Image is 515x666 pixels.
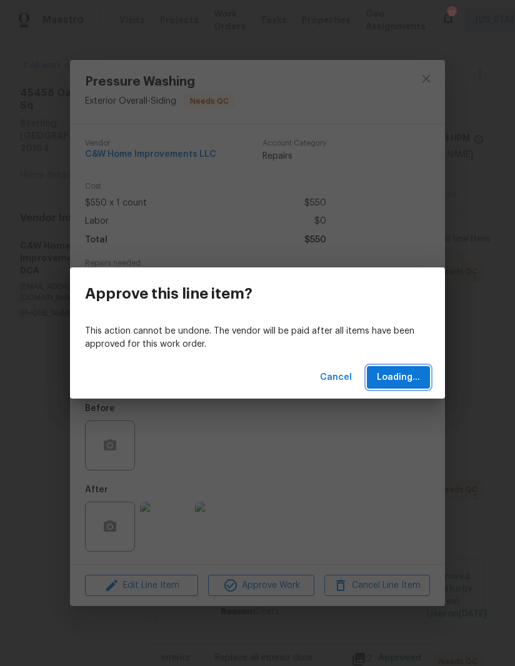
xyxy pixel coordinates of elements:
p: This action cannot be undone. The vendor will be paid after all items have been approved for this... [85,325,430,351]
button: Loading... [367,366,430,389]
span: Cancel [320,370,352,385]
span: Loading... [377,370,420,385]
h3: Approve this line item? [85,285,252,302]
button: Cancel [315,366,357,389]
